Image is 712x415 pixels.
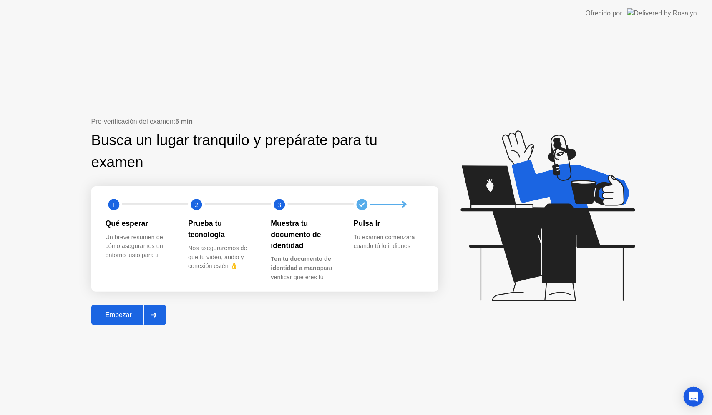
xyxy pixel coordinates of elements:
[627,8,697,18] img: Delivered by Rosalyn
[188,218,258,240] div: Prueba tu tecnología
[175,118,193,125] b: 5 min
[94,311,143,319] div: Empezar
[271,255,341,282] div: para verificar que eres tú
[91,305,166,325] button: Empezar
[684,387,704,407] div: Open Intercom Messenger
[271,218,341,251] div: Muestra tu documento de identidad
[277,201,281,209] text: 3
[586,8,622,18] div: Ofrecido por
[106,233,175,260] div: Un breve resumen de cómo aseguramos un entorno justo para ti
[106,218,175,229] div: Qué esperar
[91,117,438,127] div: Pre-verificación del examen:
[195,201,198,209] text: 2
[112,201,115,209] text: 1
[91,129,385,173] div: Busca un lugar tranquilo y prepárate para tu examen
[188,244,258,271] div: Nos aseguraremos de que tu vídeo, audio y conexión estén 👌
[271,255,331,271] b: Ten tu documento de identidad a mano
[354,233,423,251] div: Tu examen comenzará cuando tú lo indiques
[354,218,423,229] div: Pulsa Ir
